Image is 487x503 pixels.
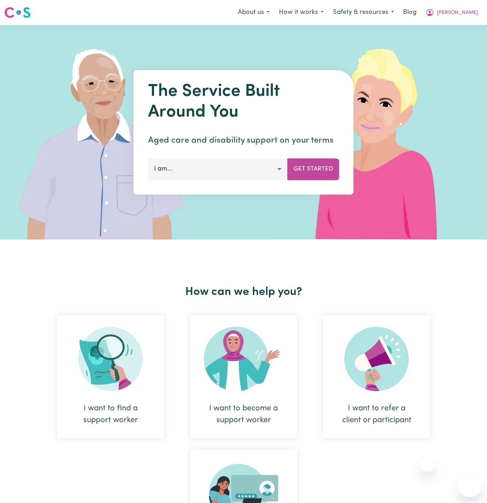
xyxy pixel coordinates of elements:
button: About us [233,5,274,20]
button: Safety & resources [328,5,399,20]
img: Search [78,327,143,391]
div: I want to find a support worker [57,315,164,438]
a: Blog [399,5,421,20]
img: Careseekers logo [4,6,31,19]
div: I want to become a support worker [190,315,297,438]
iframe: Close message [420,457,434,472]
img: Become Worker [204,327,283,391]
h2: How can we help you? [44,285,443,299]
iframe: Button to launch messaging window [458,474,481,497]
span: [PERSON_NAME] [437,9,478,17]
button: Get Started [287,158,339,180]
div: I want to refer a client or participant [340,403,413,426]
button: I am... [148,158,288,180]
h1: The Service Built Around You [148,82,339,123]
button: How it works [274,5,328,20]
div: I want to become a support worker [207,403,280,426]
a: Careseekers logo [4,4,31,21]
p: Aged care and disability support on your terms [148,134,339,147]
div: I want to refer a client or participant [323,315,430,438]
div: I want to find a support worker [74,403,147,426]
button: My Account [421,5,483,20]
img: Refer [344,327,409,391]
